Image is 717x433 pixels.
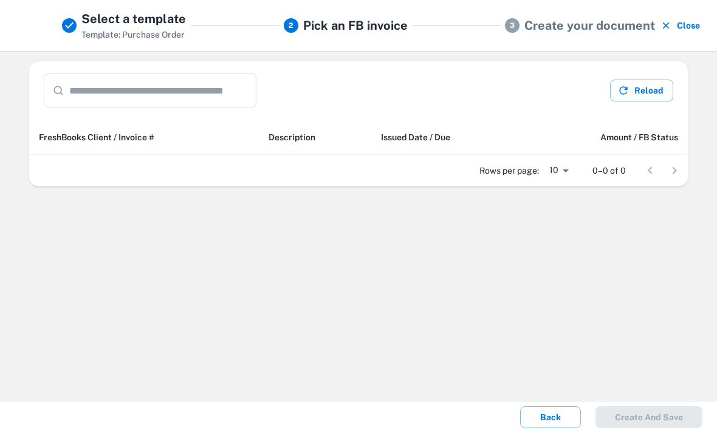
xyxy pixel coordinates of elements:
span: Description [269,130,315,145]
button: Back [520,406,581,428]
h5: Pick an FB invoice [303,16,408,35]
div: scrollable content [29,120,688,155]
span: FreshBooks Client / Invoice # [39,130,154,145]
text: 2 [289,21,293,30]
h5: Create your document [524,16,655,35]
h5: Select a template [81,10,186,28]
p: Rows per page: [479,164,539,177]
button: Close [660,10,702,41]
span: Template: Purchase Order [81,30,185,39]
div: 10 [544,162,573,179]
button: Reload [610,80,673,101]
span: Issued Date / Due [381,130,450,145]
span: Amount / FB Status [600,130,678,145]
p: 0–0 of 0 [592,164,626,177]
text: 3 [510,21,515,30]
